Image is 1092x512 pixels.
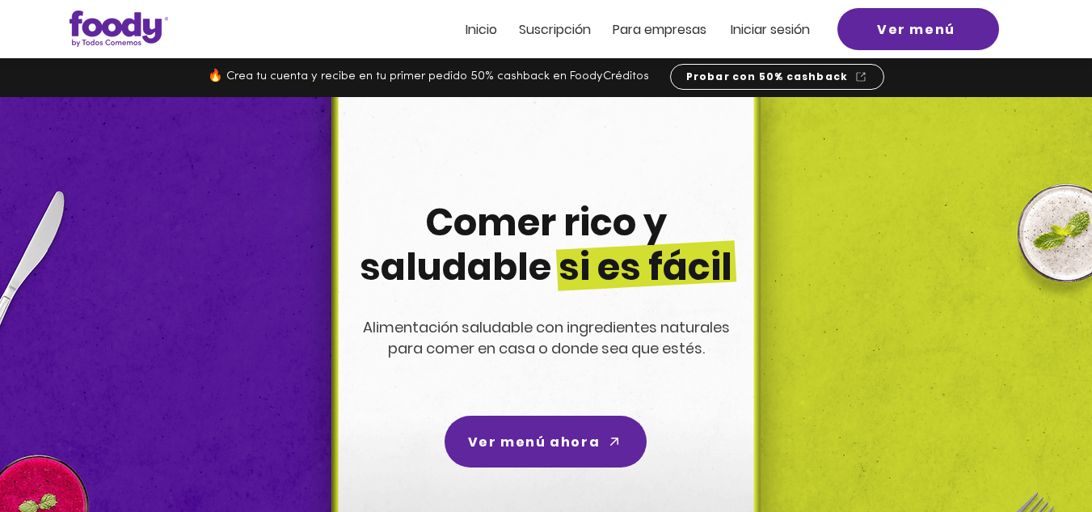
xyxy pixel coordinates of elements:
a: Ver menú ahora [445,416,647,468]
span: 🔥 Crea tu cuenta y recibe en tu primer pedido 50% cashback en FoodyCréditos [208,70,649,83]
a: Para empresas [613,23,706,36]
span: Comer rico y saludable si es fácil [360,197,732,293]
span: Ver menú ahora [468,432,600,452]
span: Ver menú [877,19,955,40]
a: Ver menú [837,8,999,50]
span: Probar con 50% cashback [686,70,849,84]
span: Alimentación saludable con ingredientes naturales para comer en casa o donde sea que estés. [363,317,730,358]
a: Suscripción [519,23,591,36]
iframe: Messagebird Livechat Widget [998,418,1076,496]
span: Pa [613,20,628,39]
a: Probar con 50% cashback [670,64,884,90]
span: ra empresas [628,20,706,39]
span: Inicio [466,20,497,39]
img: Logo_Foody V2.0.0 (3).png [70,11,168,47]
a: Iniciar sesión [731,23,810,36]
span: Iniciar sesión [731,20,810,39]
a: Inicio [466,23,497,36]
span: Suscripción [519,20,591,39]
